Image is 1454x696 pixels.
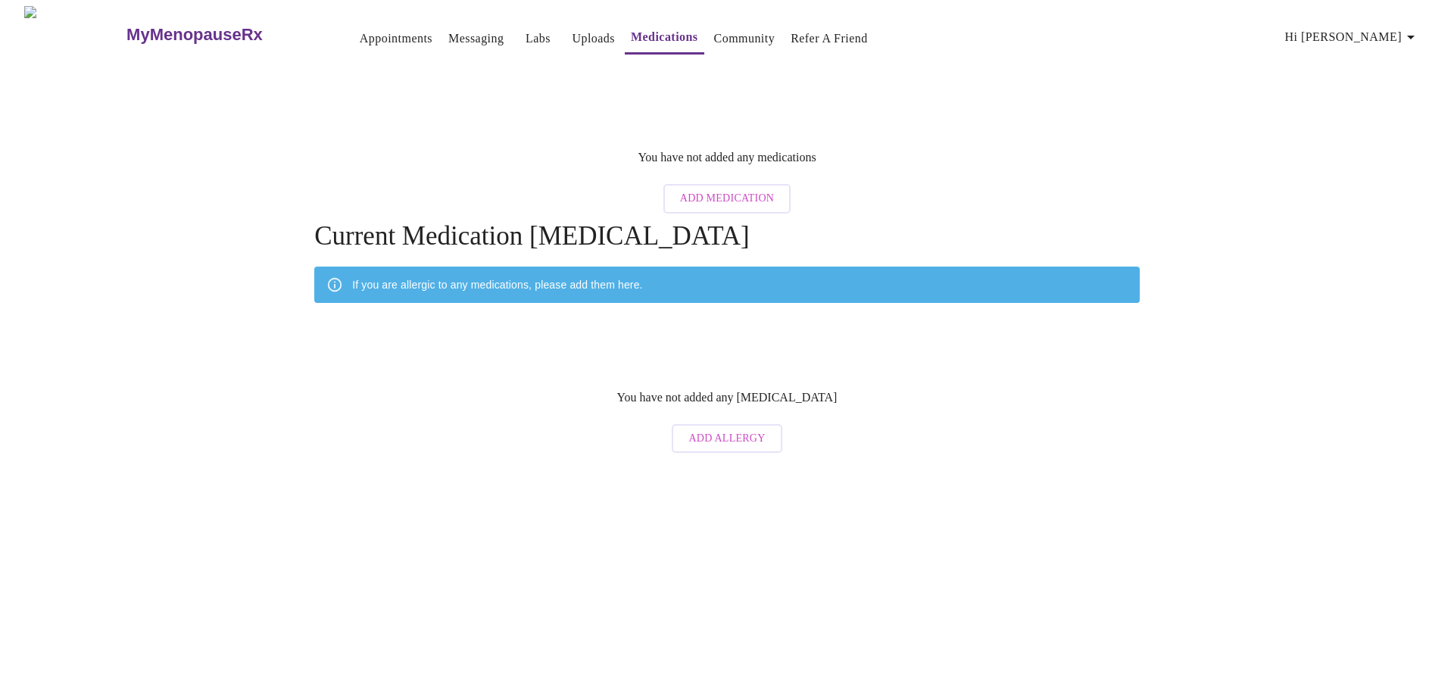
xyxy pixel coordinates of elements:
[314,221,1140,251] h4: Current Medication [MEDICAL_DATA]
[791,28,868,49] a: Refer a Friend
[125,8,323,61] a: MyMenopauseRx
[1285,27,1420,48] span: Hi [PERSON_NAME]
[442,23,510,54] button: Messaging
[24,6,125,63] img: MyMenopauseRx Logo
[680,189,774,208] span: Add Medication
[638,151,816,164] p: You have not added any medications
[513,23,562,54] button: Labs
[785,23,874,54] button: Refer a Friend
[672,424,782,454] button: Add Allergy
[448,28,504,49] a: Messaging
[663,184,791,214] button: Add Medication
[526,28,551,49] a: Labs
[617,391,838,404] p: You have not added any [MEDICAL_DATA]
[126,25,263,45] h3: MyMenopauseRx
[688,429,765,448] span: Add Allergy
[714,28,775,49] a: Community
[566,23,621,54] button: Uploads
[625,22,704,55] button: Medications
[708,23,782,54] button: Community
[352,271,642,298] div: If you are allergic to any medications, please add them here.
[572,28,615,49] a: Uploads
[360,28,432,49] a: Appointments
[631,27,698,48] a: Medications
[1279,22,1426,52] button: Hi [PERSON_NAME]
[354,23,438,54] button: Appointments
